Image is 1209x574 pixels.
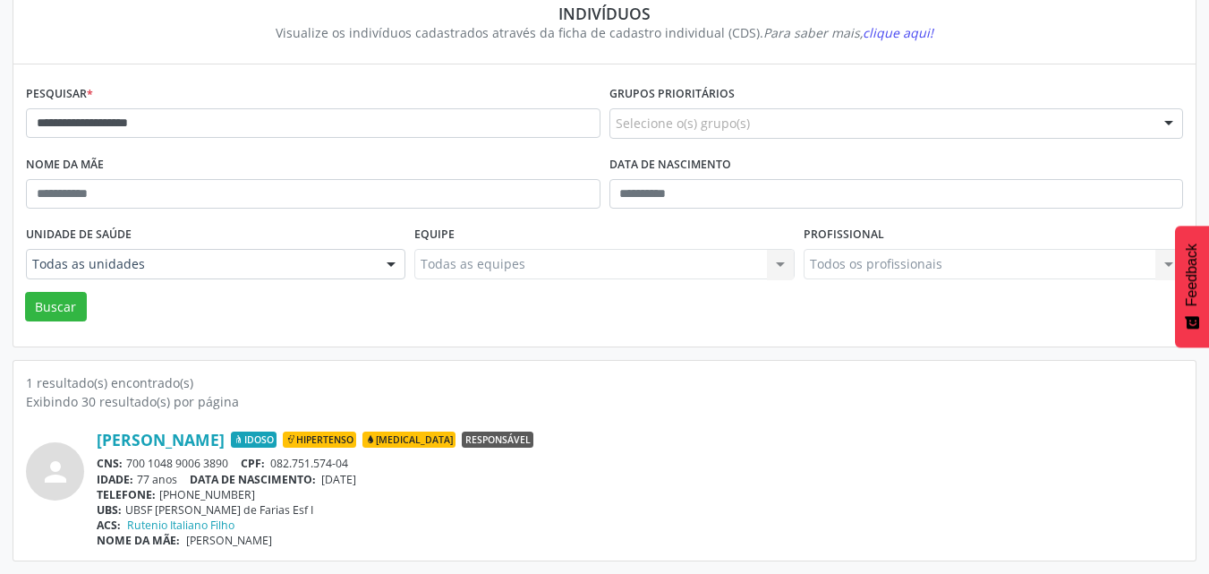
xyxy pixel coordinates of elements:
[97,502,1183,518] div: UBSF [PERSON_NAME] de Farias Esf I
[32,255,369,273] span: Todas as unidades
[97,472,133,487] span: IDADE:
[763,24,933,41] i: Para saber mais,
[97,430,225,450] a: [PERSON_NAME]
[1184,244,1200,306] span: Feedback
[270,456,348,471] span: 082.751.574-04
[97,456,1183,471] div: 700 1048 9006 3890
[97,472,1183,487] div: 77 anos
[127,518,234,533] a: Rutenio Italiano Filho
[321,472,356,487] span: [DATE]
[26,392,1183,411] div: Exibindo 30 resultado(s) por página
[186,533,272,548] span: [PERSON_NAME]
[190,472,316,487] span: DATA DE NASCIMENTO:
[414,221,455,249] label: Equipe
[97,487,156,502] span: TELEFONE:
[26,81,93,108] label: Pesquisar
[241,456,265,471] span: CPF:
[804,221,884,249] label: Profissional
[26,373,1183,392] div: 1 resultado(s) encontrado(s)
[97,487,1183,502] div: [PHONE_NUMBER]
[97,456,123,471] span: CNS:
[39,456,72,488] i: person
[616,114,750,133] span: Selecione o(s) grupo(s)
[26,151,104,179] label: Nome da mãe
[38,23,1171,42] div: Visualize os indivíduos cadastrados através da ficha de cadastro individual (CDS).
[25,292,87,322] button: Buscar
[609,81,735,108] label: Grupos prioritários
[609,151,731,179] label: Data de nascimento
[97,533,180,548] span: NOME DA MÃE:
[26,221,132,249] label: Unidade de saúde
[231,432,277,448] span: Idoso
[462,432,533,448] span: Responsável
[97,518,121,533] span: ACS:
[97,502,122,518] span: UBS:
[283,432,356,448] span: Hipertenso
[38,4,1171,23] div: Indivíduos
[1175,226,1209,347] button: Feedback - Mostrar pesquisa
[863,24,933,41] span: clique aqui!
[362,432,456,448] span: [MEDICAL_DATA]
